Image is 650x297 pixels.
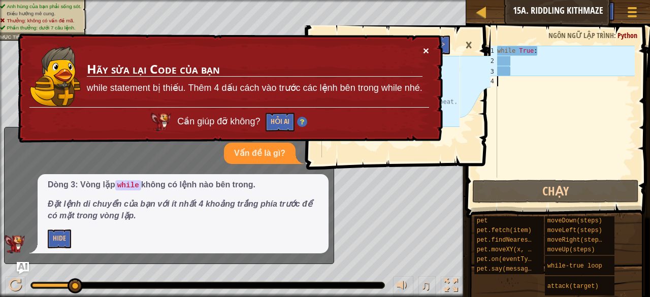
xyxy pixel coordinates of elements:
[87,82,422,95] p: while statement bị thiếu. Thêm 4 dấu cách vào trước các lệnh bên trong while nhé.
[7,18,74,23] span: Thưởng: không có vấn đề mã.
[266,113,295,131] button: Hỏi AI
[7,11,55,16] span: Điều hướng mê cung.
[7,4,81,9] span: Anh hùng của bạn phải sống sót.
[564,6,581,15] span: Ask AI
[480,46,497,56] div: 1
[177,116,263,126] span: Cần giúp đỡ không?
[620,2,645,26] button: Hiện game menu
[547,283,599,290] span: attack(target)
[17,262,29,274] button: Ask AI
[7,25,75,30] span: Phần thưởng: dưới 7 câu lệnh.
[48,200,312,220] em: Đặt lệnh di chuyển của bạn với ít nhất 4 khoảng trắng phía trước để có mặt trong vòng lặp.
[547,237,606,244] span: moveRight(steps)
[5,276,25,297] button: Ctrl + P: Play
[297,117,307,127] img: Hint
[547,246,595,253] span: moveUp(steps)
[472,180,639,203] button: Chạy
[151,113,171,131] img: AI
[617,30,637,40] span: Python
[592,6,609,15] span: Gợi ý
[115,180,141,190] code: while
[480,56,497,66] div: 2
[477,227,532,234] span: pet.fetch(item)
[460,34,477,57] div: ×
[234,148,285,159] p: Vấn đề là gì?
[547,227,602,234] span: moveLeft(steps)
[547,217,602,224] span: moveDown(steps)
[548,30,614,40] span: Ngôn ngữ lập trình
[48,179,318,191] p: Dòng 3: Vòng lặp không có lệnh nào bên trong.
[87,62,422,77] h3: Hãy sửa lại Code của bạn
[423,45,429,56] button: ×
[477,256,572,263] span: pet.on(eventType, handler)
[5,235,25,253] img: AI
[477,237,575,244] span: pet.findNearestByType(type)
[559,2,587,21] button: Ask AI
[480,76,497,86] div: 4
[477,266,535,273] span: pet.say(message)
[547,262,602,270] span: while-true loop
[48,229,71,248] button: Hide
[614,30,617,40] span: :
[480,66,497,76] div: 3
[30,46,81,107] img: duck_tharin2.png
[477,246,535,253] span: pet.moveXY(x, y)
